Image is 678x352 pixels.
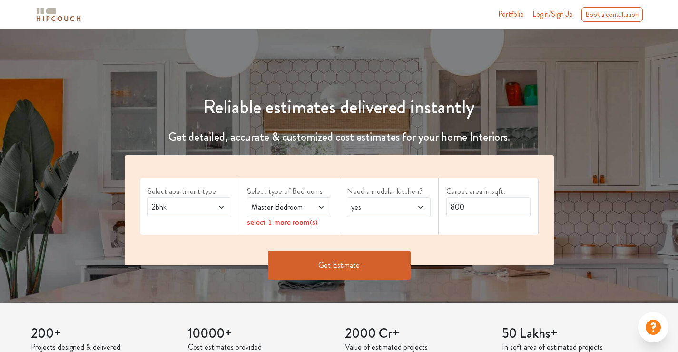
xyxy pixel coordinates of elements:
[147,186,232,197] label: Select apartment type
[532,9,573,20] span: Login/SignUp
[119,96,560,119] h1: Reliable estimates delivered instantly
[188,326,334,342] h3: 10000+
[247,186,331,197] label: Select type of Bedrooms
[446,186,531,197] label: Carpet area in sqft.
[35,4,82,25] span: logo-horizontal.svg
[498,9,524,20] a: Portfolio
[345,326,491,342] h3: 2000 Cr+
[347,186,431,197] label: Need a modular kitchen?
[249,201,306,213] span: Master Bedroom
[119,130,560,144] h4: Get detailed, accurate & customized cost estimates for your home Interiors.
[268,251,411,280] button: Get Estimate
[502,326,648,342] h3: 50 Lakhs+
[581,7,643,22] div: Book a consultation
[35,6,82,23] img: logo-horizontal.svg
[150,201,206,213] span: 2bhk
[31,326,177,342] h3: 200+
[247,217,331,227] div: select 1 more room(s)
[446,197,531,217] input: Enter area sqft
[349,201,406,213] span: yes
